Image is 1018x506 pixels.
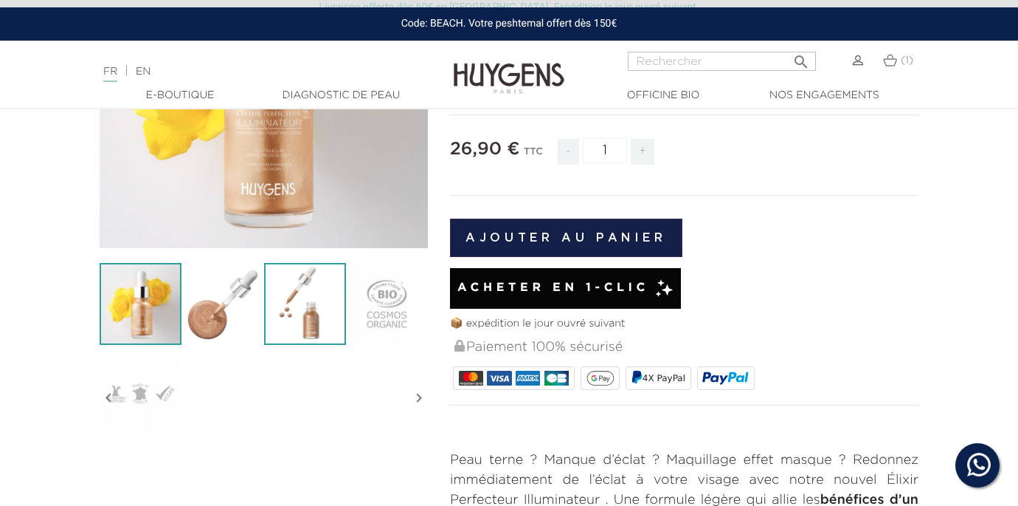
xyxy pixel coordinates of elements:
[792,49,810,66] i: 
[628,52,816,71] input: Rechercher
[100,361,117,435] i: 
[453,332,918,363] div: Paiement 100% sécurisé
[583,137,627,163] input: Quantité
[643,373,685,383] span: 4X PayPal
[750,88,898,103] a: Nos engagements
[788,47,814,67] button: 
[524,136,543,176] div: TTC
[267,88,415,103] a: Diagnostic de peau
[136,66,150,77] a: EN
[586,371,614,386] img: google_pay
[454,39,564,96] img: Huygens
[100,263,181,345] img: L'Élixir Perfecteur Illuminateur
[454,340,465,352] img: Paiement 100% sécurisé
[901,55,913,66] span: (1)
[544,371,569,386] img: CB_NATIONALE
[106,88,254,103] a: E-Boutique
[631,139,654,165] span: +
[459,371,483,386] img: MASTERCARD
[883,55,913,66] a: (1)
[450,316,918,332] p: 📦 expédition le jour ouvré suivant
[450,219,682,257] button: Ajouter au panier
[589,88,737,103] a: Officine Bio
[516,371,540,386] img: AMEX
[103,66,117,82] a: FR
[410,361,428,435] i: 
[558,139,578,165] span: -
[450,140,520,158] span: 26,90 €
[487,371,511,386] img: VISA
[96,63,413,81] div: |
